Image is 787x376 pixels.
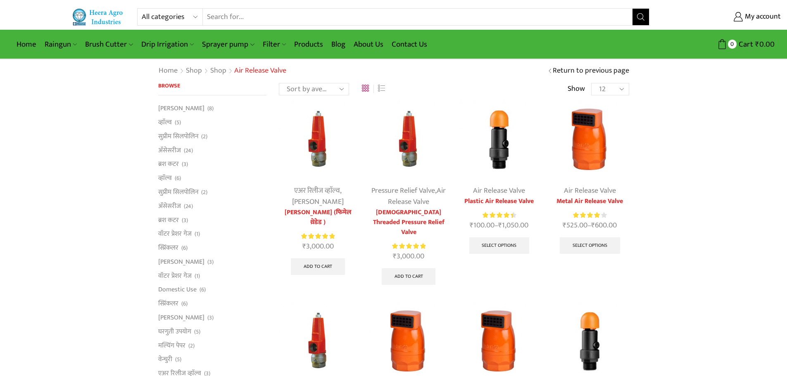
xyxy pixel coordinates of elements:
a: Drip Irrigation [137,35,198,54]
a: Products [290,35,327,54]
a: 0 Cart ₹0.00 [658,37,775,52]
span: (6) [175,174,181,182]
span: (24) [184,202,193,210]
a: व्हाॅल्व [158,171,172,185]
a: [PERSON_NAME] (फिमेल थ्रेडेड ) [279,208,357,227]
span: (1) [195,272,200,280]
span: Rated out of 5 [573,211,601,220]
a: Brush Cutter [81,35,137,54]
bdi: 525.00 [563,219,587,232]
a: Air Release Valve [388,184,446,208]
a: Metal Air Release Valve [551,196,629,206]
span: (2) [188,342,195,350]
span: ₹ [393,250,397,262]
bdi: 0.00 [755,38,775,51]
span: ₹ [755,38,759,51]
a: Pressure Relief Valve [371,184,435,197]
img: pressure relief valve [279,100,357,178]
span: Show [568,84,585,95]
span: (8) [207,104,214,113]
span: (3) [182,160,188,168]
a: Air Release Valve [473,184,525,197]
a: Select options for “Plastic Air Release Valve” [469,237,530,254]
a: मल्चिंग पेपर [158,338,185,352]
bdi: 1,050.00 [498,219,528,232]
a: Domestic Use [158,283,197,297]
span: My account [743,12,781,22]
a: [PERSON_NAME] [158,255,204,269]
a: Return to previous page [553,66,629,76]
span: ₹ [302,240,306,253]
span: Browse [158,81,180,90]
a: Contact Us [388,35,431,54]
bdi: 3,000.00 [393,250,424,262]
button: Search button [632,9,649,25]
a: सुप्रीम सिलपोलिन [158,129,198,143]
span: – [460,220,538,231]
a: एअर रिलीज व्हाॅल्व [294,184,340,197]
select: Shop order [279,83,349,95]
a: घरगुती उपयोग [158,324,191,338]
span: ₹ [470,219,473,232]
a: [DEMOGRAPHIC_DATA] Threaded Pressure Relief Valve [369,208,447,237]
span: Rated out of 5 [483,211,513,220]
span: (5) [175,118,181,127]
a: About Us [350,35,388,54]
span: (6) [181,244,188,252]
div: Rated 5.00 out of 5 [301,232,335,241]
a: Add to cart: “Female Threaded Pressure Relief Valve” [382,268,436,285]
a: वॉटर प्रेशर गेज [158,269,192,283]
h1: Air Release Valve [234,66,286,76]
a: Blog [327,35,350,54]
div: Rated 4.14 out of 5 [573,211,606,220]
bdi: 3,000.00 [302,240,334,253]
a: Sprayer pump [198,35,258,54]
a: ब्रश कटर [158,157,179,171]
a: Shop [185,66,202,76]
span: ₹ [563,219,566,232]
a: स्प्रिंकलर [158,241,178,255]
span: (3) [207,258,214,266]
span: (3) [182,216,188,225]
div: Rated 5.00 out of 5 [392,242,426,251]
a: Add to cart: “प्रेशर रिलीफ व्हाॅल्व (फिमेल थ्रेडेड )” [291,258,345,275]
a: Plastic Air Release Valve [460,196,538,206]
img: Metal Air Release Valve [551,100,629,178]
span: (2) [201,188,207,196]
a: Air Release Valve [564,184,616,197]
a: अ‍ॅसेसरीज [158,143,181,157]
div: Rated 4.57 out of 5 [483,211,516,220]
a: Home [158,66,178,76]
a: व्हाॅल्व [158,116,172,130]
span: (24) [184,147,193,155]
a: Select options for “Metal Air Release Valve” [560,237,620,254]
a: [PERSON_NAME] [292,196,344,208]
span: Rated out of 5 [301,232,335,241]
div: , [369,185,447,208]
a: Home [12,35,40,54]
a: सुप्रीम सिलपोलिन [158,185,198,199]
span: ₹ [498,219,502,232]
a: Shop [210,66,227,76]
span: Rated out of 5 [392,242,426,251]
div: , [279,185,357,208]
span: (6) [181,300,188,308]
span: ₹ [591,219,595,232]
a: ब्रश कटर [158,213,179,227]
span: 0 [728,40,737,48]
img: Plastic Air Release Valve [460,100,538,178]
span: – [551,220,629,231]
span: (1) [195,230,200,238]
a: Filter [259,35,290,54]
a: वॉटर प्रेशर गेज [158,227,192,241]
a: My account [662,9,781,24]
a: Raingun [40,35,81,54]
nav: Breadcrumb [158,66,286,76]
a: [PERSON_NAME] [158,311,204,325]
span: (3) [207,314,214,322]
span: (5) [194,328,200,336]
a: वेन्चुरी [158,352,172,367]
bdi: 600.00 [591,219,617,232]
span: (6) [200,286,206,294]
span: Cart [737,39,753,50]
